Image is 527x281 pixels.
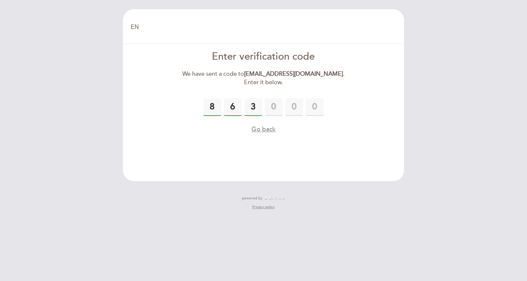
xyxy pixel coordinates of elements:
img: MEITRE [264,196,285,200]
input: 0 [203,98,221,116]
input: 0 [224,98,242,116]
div: Enter verification code [180,50,348,64]
a: powered by [242,196,285,201]
input: 0 [244,98,262,116]
div: We have sent a code to . Enter it below. [180,70,348,87]
input: 0 [285,98,303,116]
input: 0 [306,98,324,116]
span: powered by [242,196,262,201]
input: 0 [265,98,283,116]
button: Go back [251,125,276,134]
strong: [EMAIL_ADDRESS][DOMAIN_NAME] [244,70,343,78]
a: Privacy policy [252,205,274,210]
